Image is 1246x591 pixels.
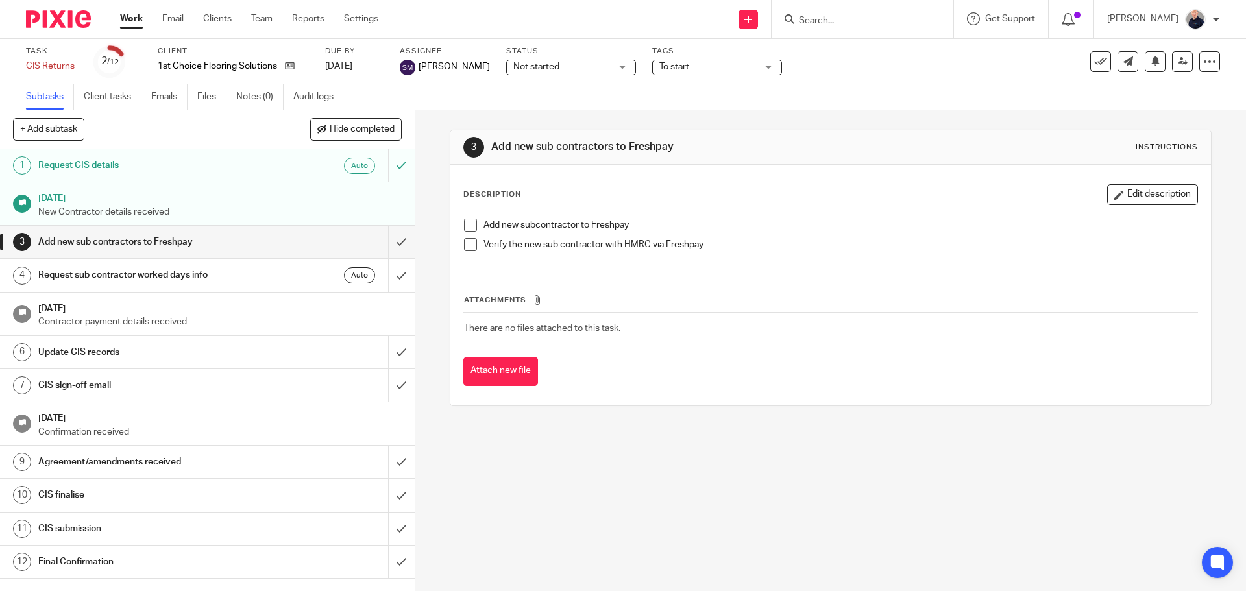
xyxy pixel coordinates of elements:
[1107,184,1198,205] button: Edit description
[513,62,559,71] span: Not started
[325,62,352,71] span: [DATE]
[13,343,31,361] div: 6
[197,84,226,110] a: Files
[158,60,278,73] p: 1st Choice Flooring Solutions Ltd
[38,189,402,205] h1: [DATE]
[38,343,263,362] h1: Update CIS records
[38,299,402,315] h1: [DATE]
[38,206,402,219] p: New Contractor details received
[38,409,402,425] h1: [DATE]
[1185,9,1206,30] img: IMG_8745-0021-copy.jpg
[38,426,402,439] p: Confirmation received
[236,84,284,110] a: Notes (0)
[491,140,859,154] h1: Add new sub contractors to Freshpay
[203,12,232,25] a: Clients
[483,219,1197,232] p: Add new subcontractor to Freshpay
[13,156,31,175] div: 1
[1107,12,1179,25] p: [PERSON_NAME]
[38,519,263,538] h1: CIS submission
[344,158,375,174] div: Auto
[13,233,31,251] div: 3
[13,376,31,394] div: 7
[38,485,263,505] h1: CIS finalise
[310,118,402,140] button: Hide completed
[84,84,141,110] a: Client tasks
[13,553,31,571] div: 12
[162,12,184,25] a: Email
[325,46,384,56] label: Due by
[463,189,521,200] p: Description
[107,58,119,66] small: /12
[798,16,914,27] input: Search
[463,137,484,158] div: 3
[985,14,1035,23] span: Get Support
[483,238,1197,251] p: Verify the new sub contractor with HMRC via Freshpay
[652,46,782,56] label: Tags
[13,520,31,538] div: 11
[344,12,378,25] a: Settings
[464,296,526,304] span: Attachments
[38,376,263,395] h1: CIS sign-off email
[26,84,74,110] a: Subtasks
[464,324,620,333] span: There are no files attached to this task.
[463,357,538,386] button: Attach new file
[506,46,636,56] label: Status
[38,265,263,285] h1: Request sub contractor worked days info
[38,315,402,328] p: Contractor payment details received
[419,60,490,73] span: [PERSON_NAME]
[26,60,78,73] div: CIS Returns
[38,232,263,252] h1: Add new sub contractors to Freshpay
[158,46,309,56] label: Client
[38,156,263,175] h1: Request CIS details
[120,12,143,25] a: Work
[344,267,375,283] div: Auto
[13,453,31,471] div: 9
[251,12,273,25] a: Team
[400,60,415,75] img: svg%3E
[1136,142,1198,152] div: Instructions
[101,54,119,69] div: 2
[151,84,188,110] a: Emails
[13,267,31,285] div: 4
[293,84,343,110] a: Audit logs
[38,552,263,572] h1: Final Confirmation
[400,46,490,56] label: Assignee
[659,62,689,71] span: To start
[26,10,91,28] img: Pixie
[13,486,31,504] div: 10
[292,12,324,25] a: Reports
[38,452,263,472] h1: Agreement/amendments received
[26,46,78,56] label: Task
[13,118,84,140] button: + Add subtask
[330,125,395,135] span: Hide completed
